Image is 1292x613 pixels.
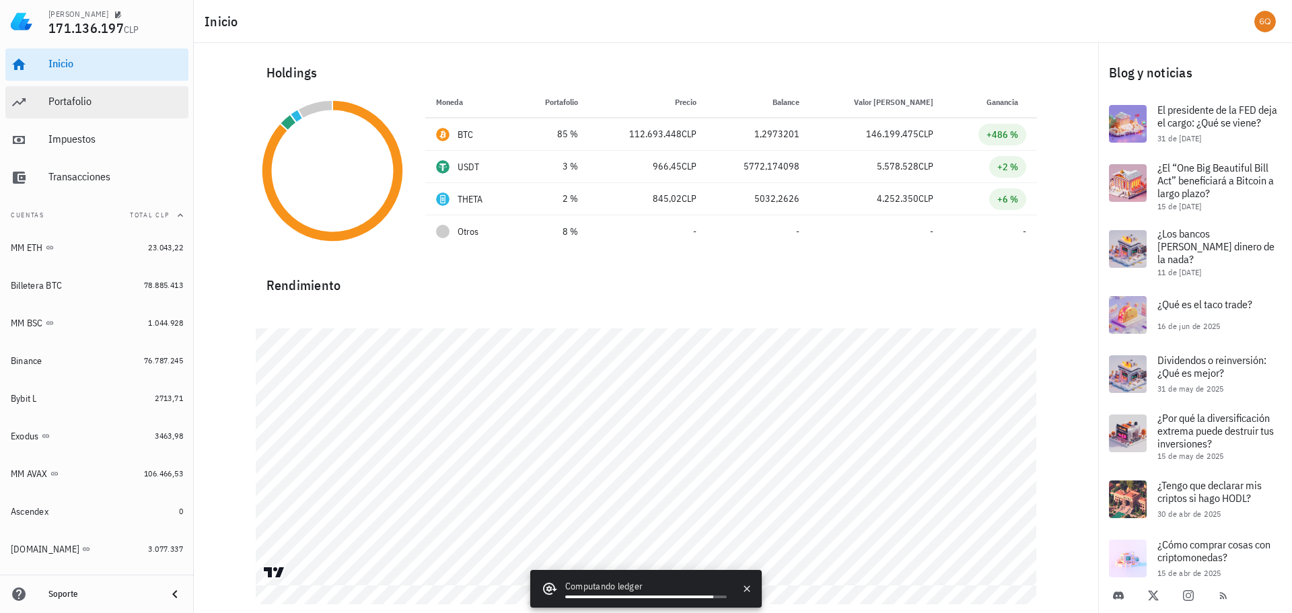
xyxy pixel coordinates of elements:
[1157,297,1252,311] span: ¿Qué es el taco trade?
[528,159,579,174] div: 3 %
[1157,267,1202,277] span: 11 de [DATE]
[1157,538,1270,564] span: ¿Cómo comprar cosas con criptomonedas?
[5,199,188,231] button: CuentasTotal CLP
[5,161,188,194] a: Transacciones
[986,128,1018,141] div: +486 %
[653,160,682,172] span: 966,45
[1098,470,1292,529] a: ¿Tengo que declarar mis criptos si hago HODL? 30 de abr de 2025
[11,431,39,442] div: Exodus
[986,97,1026,107] span: Ganancia
[1157,451,1224,461] span: 15 de may de 2025
[528,192,579,206] div: 2 %
[1157,568,1221,578] span: 15 de abr de 2025
[718,192,799,206] div: 5032,2626
[11,468,48,480] div: MM AVAX
[997,160,1018,174] div: +2 %
[256,51,1037,94] div: Holdings
[1157,201,1202,211] span: 15 de [DATE]
[1157,161,1274,200] span: ¿El “One Big Beautiful Bill Act” beneficiará a Bitcoin a largo plazo?
[1157,321,1221,331] span: 16 de jun de 2025
[458,160,480,174] div: USDT
[528,225,579,239] div: 8 %
[810,86,945,118] th: Valor [PERSON_NAME]
[5,533,188,565] a: [DOMAIN_NAME] 3.077.337
[11,318,43,329] div: MM BSC
[5,458,188,490] a: MM AVAX 106.466,53
[1098,345,1292,404] a: Dividendos o reinversión: ¿Qué es mejor? 31 de may de 2025
[48,133,183,145] div: Impuestos
[11,393,37,404] div: Bybit L
[5,231,188,264] a: MM ETH 23.043,22
[436,160,450,174] div: USDT-icon
[5,495,188,528] a: Ascendex 0
[48,95,183,108] div: Portafolio
[1098,404,1292,470] a: ¿Por qué la diversificación extrema puede destruir tus inversiones? 15 de may de 2025
[565,579,727,596] div: Computando ledger
[11,242,43,254] div: MM ETH
[1098,529,1292,588] a: ¿Cómo comprar cosas con criptomonedas? 15 de abr de 2025
[718,127,799,141] div: 1,2973201
[629,128,682,140] span: 112.693.448
[997,192,1018,206] div: +6 %
[11,506,48,517] div: Ascendex
[930,225,933,238] span: -
[256,264,1037,296] div: Rendimiento
[528,127,579,141] div: 85 %
[179,506,183,516] span: 0
[866,128,919,140] span: 146.199.475
[5,48,188,81] a: Inicio
[877,192,919,205] span: 4.252.350
[1157,478,1262,505] span: ¿Tengo que declarar mis criptos si hago HODL?
[48,57,183,70] div: Inicio
[458,192,483,206] div: THETA
[11,355,42,367] div: Binance
[1157,384,1224,394] span: 31 de may de 2025
[919,128,933,140] span: CLP
[148,318,183,328] span: 1.044.928
[1157,227,1275,266] span: ¿Los bancos [PERSON_NAME] dinero de la nada?
[144,355,183,365] span: 76.787.245
[5,345,188,377] a: Binance 76.787.245
[458,225,478,239] span: Otros
[48,589,156,600] div: Soporte
[11,11,32,32] img: LedgiFi
[5,420,188,452] a: Exodus 3463,98
[144,468,183,478] span: 106.466,53
[262,566,286,579] a: Charting by TradingView
[1098,51,1292,94] div: Blog y noticias
[707,86,810,118] th: Balance
[589,86,707,118] th: Precio
[682,160,696,172] span: CLP
[1098,285,1292,345] a: ¿Qué es el taco trade? 16 de jun de 2025
[653,192,682,205] span: 845,02
[1254,11,1276,32] div: avatar
[5,307,188,339] a: MM BSC 1.044.928
[436,128,450,141] div: BTC-icon
[682,192,696,205] span: CLP
[718,159,799,174] div: 5772,174098
[124,24,139,36] span: CLP
[5,269,188,301] a: Billetera BTC 78.885.413
[5,124,188,156] a: Impuestos
[1157,133,1202,143] span: 31 de [DATE]
[205,11,244,32] h1: Inicio
[1157,353,1266,380] span: Dividendos o reinversión: ¿Qué es mejor?
[1157,411,1274,450] span: ¿Por qué la diversificación extrema puede destruir tus inversiones?
[517,86,589,118] th: Portafolio
[1157,509,1221,519] span: 30 de abr de 2025
[144,280,183,290] span: 78.885.413
[919,160,933,172] span: CLP
[148,242,183,252] span: 23.043,22
[1098,153,1292,219] a: ¿El “One Big Beautiful Bill Act” beneficiará a Bitcoin a largo plazo? 15 de [DATE]
[155,431,183,441] span: 3463,98
[155,393,183,403] span: 2713,71
[148,544,183,554] span: 3.077.337
[458,128,474,141] div: BTC
[1098,219,1292,285] a: ¿Los bancos [PERSON_NAME] dinero de la nada? 11 de [DATE]
[1098,94,1292,153] a: El presidente de la FED deja el cargo: ¿Qué se viene? 31 de [DATE]
[693,225,696,238] span: -
[1023,225,1026,238] span: -
[48,170,183,183] div: Transacciones
[436,192,450,206] div: THETA-icon
[1157,103,1277,129] span: El presidente de la FED deja el cargo: ¿Qué se viene?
